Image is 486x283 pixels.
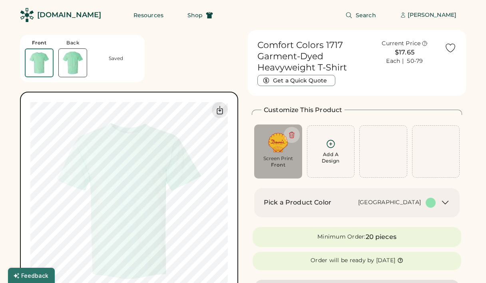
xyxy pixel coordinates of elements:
[366,232,396,242] div: 20 pieces
[37,10,101,20] div: [DOMAIN_NAME]
[370,48,440,57] div: $17.65
[336,7,386,23] button: Search
[66,40,79,46] div: Back
[109,55,123,62] div: Saved
[20,8,34,22] img: Rendered Logo - Screens
[32,40,47,46] div: Front
[124,7,173,23] button: Resources
[311,257,374,265] div: Order will be ready by
[408,11,456,19] div: [PERSON_NAME]
[376,257,396,265] div: [DATE]
[317,233,366,241] div: Minimum Order:
[448,247,482,281] iframe: Front Chat
[356,12,376,18] span: Search
[264,198,331,207] h2: Pick a Product Color
[284,127,300,143] button: Delete this decoration.
[386,57,423,65] div: Each | 50-79
[382,40,420,48] div: Current Price
[358,199,421,207] div: [GEOGRAPHIC_DATA]
[264,105,342,115] h2: Customize This Product
[59,49,87,77] img: Comfort Colors 1717 Island Reef Back Thumbnail
[187,12,203,18] span: Shop
[260,155,297,162] div: Screen Print
[178,7,223,23] button: Shop
[260,130,297,155] img: Daves Station Shell LogosArtboard - No Black.pdf
[212,102,228,118] div: Download Front Mockup
[257,75,335,86] button: Get a Quick Quote
[257,40,365,73] h1: Comfort Colors 1717 Garment-Dyed Heavyweight T-Shirt
[271,162,286,168] div: Front
[322,151,340,164] div: Add A Design
[26,49,53,76] img: Comfort Colors 1717 Island Reef Front Thumbnail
